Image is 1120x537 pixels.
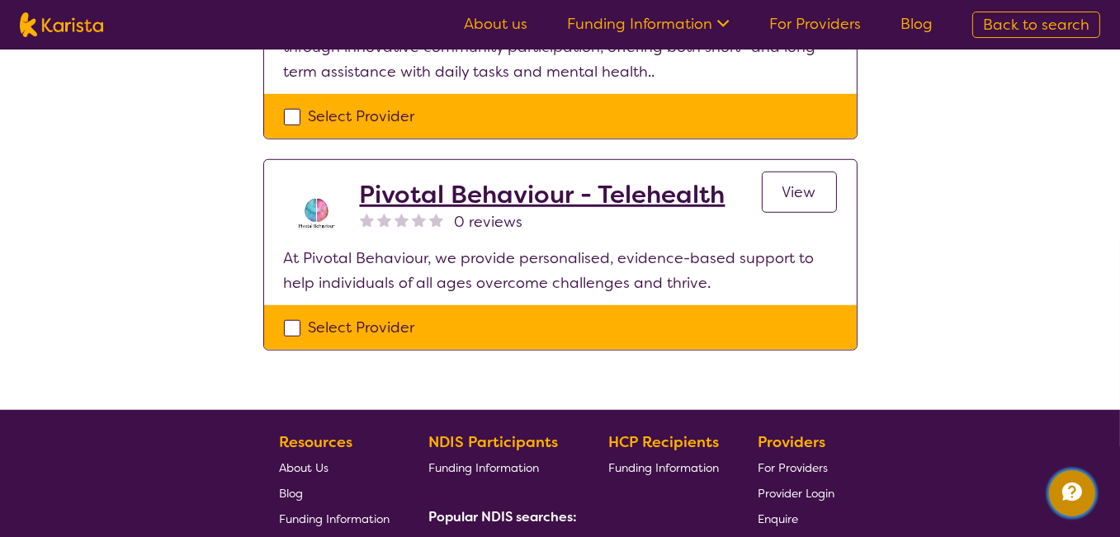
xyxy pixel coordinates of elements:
a: Funding Information [608,455,719,480]
img: nonereviewstar [412,213,426,227]
button: Channel Menu [1049,470,1095,516]
a: Back to search [972,12,1100,38]
img: nonereviewstar [360,213,374,227]
b: HCP Recipients [608,432,719,452]
a: Blog [279,480,390,506]
span: Funding Information [608,460,719,475]
a: For Providers [769,14,861,34]
b: Resources [279,432,352,452]
b: Popular NDIS searches: [428,508,577,525]
a: About us [464,14,527,34]
img: Karista logo [20,12,103,37]
a: Pivotal Behaviour - Telehealth [360,180,725,210]
span: Funding Information [428,460,539,475]
a: For Providers [758,455,834,480]
a: About Us [279,455,390,480]
span: View [782,182,816,202]
span: About Us [279,460,328,475]
span: Provider Login [758,486,834,501]
p: At Pivotal Behaviour, we provide personalised, evidence-based support to help individuals of all ... [284,246,837,295]
span: Blog [279,486,303,501]
a: View [762,172,837,213]
a: Funding Information [567,14,730,34]
a: Enquire [758,506,834,531]
img: nonereviewstar [429,213,443,227]
img: nonereviewstar [377,213,391,227]
a: Funding Information [428,455,570,480]
a: Funding Information [279,506,390,531]
a: Blog [900,14,933,34]
a: Provider Login [758,480,834,506]
span: Funding Information [279,511,390,526]
b: Providers [758,432,825,452]
span: Back to search [983,15,1089,35]
span: Enquire [758,511,798,526]
img: s8av3rcikle0tbnjpqc8.png [284,180,350,246]
b: NDIS Participants [428,432,558,452]
img: nonereviewstar [395,213,409,227]
span: For Providers [758,460,828,475]
span: 0 reviews [455,210,523,234]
